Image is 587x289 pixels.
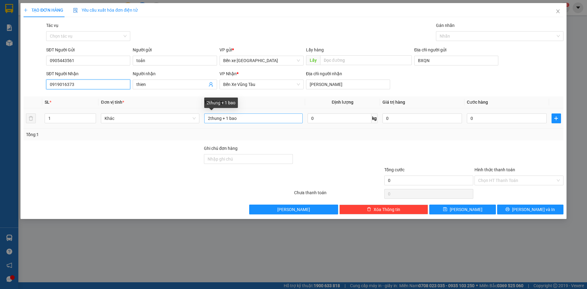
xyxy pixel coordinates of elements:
div: 2thung + 1 bao [204,98,238,108]
span: save [443,207,447,212]
div: Tổng: 1 [26,131,227,138]
div: Chưa thanh toán [293,189,384,200]
span: Giá trị hàng [382,100,405,105]
span: [PERSON_NAME] và In [512,206,555,213]
span: Bến xe Quảng Ngãi [223,56,300,65]
input: VD: Bàn, Ghế [204,113,303,123]
span: Cước hàng [467,100,488,105]
input: Ghi chú đơn hàng [204,154,293,164]
span: Lấy [306,55,320,65]
div: SĐT Người Gửi [46,46,130,53]
input: Dọc đường [320,55,412,65]
span: delete [367,207,371,212]
img: icon [73,8,78,13]
input: Địa chỉ của người nhận [306,80,390,89]
span: printer [505,207,510,212]
span: TẠO ĐƠN HÀNG [24,8,63,13]
button: plus [552,113,561,123]
span: Đơn vị tính [101,100,124,105]
input: Địa chỉ của người gửi [414,56,498,65]
button: [PERSON_NAME] [249,205,338,214]
div: SĐT Người Nhận [46,70,130,77]
span: Định lượng [332,100,353,105]
span: plus [552,116,561,121]
div: VP gửi [220,46,304,53]
button: delete [26,113,36,123]
div: Người nhận [133,70,217,77]
span: kg [371,113,378,123]
span: Yêu cầu xuất hóa đơn điện tử [73,8,138,13]
span: user-add [209,82,213,87]
span: Khác [105,114,196,123]
label: Tác vụ [46,23,58,28]
span: Lấy hàng [306,47,324,52]
button: Close [549,3,567,20]
div: Người gửi [133,46,217,53]
label: Gán nhãn [436,23,455,28]
span: [PERSON_NAME] [277,206,310,213]
span: [PERSON_NAME] [450,206,482,213]
span: Tổng cước [384,167,404,172]
input: 0 [382,113,462,123]
button: save[PERSON_NAME] [429,205,496,214]
label: Hình thức thanh toán [474,167,515,172]
button: deleteXóa Thông tin [339,205,428,214]
span: close [556,9,560,14]
div: Địa chỉ người nhận [306,70,390,77]
span: VP Nhận [220,71,237,76]
span: SL [45,100,50,105]
span: Bến Xe Vũng Tàu [223,80,300,89]
span: Xóa Thông tin [374,206,400,213]
label: Ghi chú đơn hàng [204,146,238,151]
button: printer[PERSON_NAME] và In [497,205,563,214]
div: Địa chỉ người gửi [414,46,498,53]
span: plus [24,8,28,12]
